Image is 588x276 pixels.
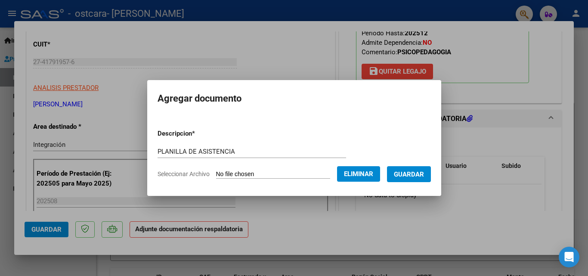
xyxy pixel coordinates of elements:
[158,90,431,107] h2: Agregar documento
[158,171,210,177] span: Seleccionar Archivo
[559,247,579,267] div: Open Intercom Messenger
[158,129,240,139] p: Descripcion
[394,171,424,178] span: Guardar
[387,166,431,182] button: Guardar
[344,170,373,178] span: Eliminar
[337,166,380,182] button: Eliminar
